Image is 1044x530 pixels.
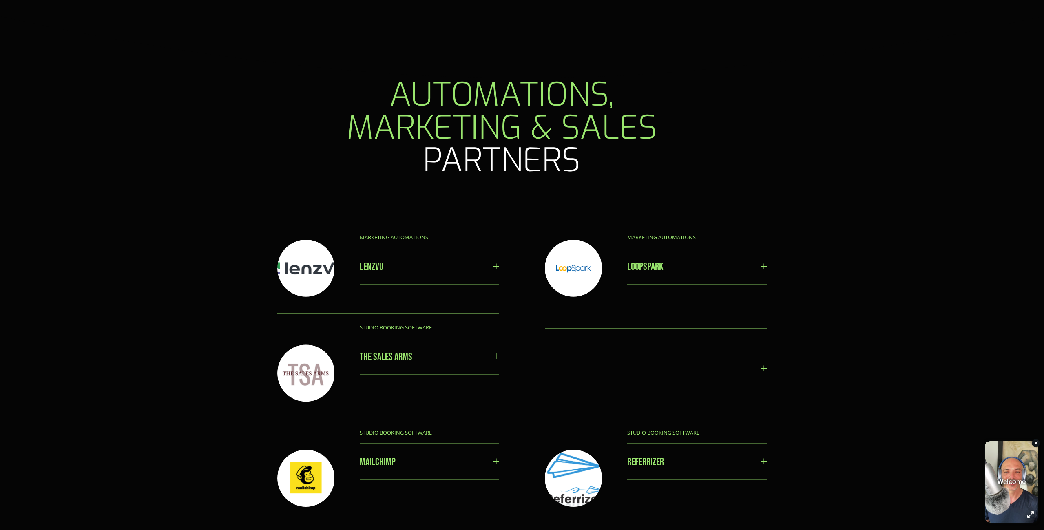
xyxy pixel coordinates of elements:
[360,444,499,479] button: MAILCHIMP
[360,261,493,272] span: LENZVU
[627,261,761,272] span: LOOPSPARK
[318,78,685,177] h1: AUTOMATIONS, MARKETING & Sales
[627,444,767,479] button: REFERRIZER
[360,351,493,362] span: THE SALES ARMS
[360,428,458,437] p: STUDIO BOOKING SOFTWARE
[423,139,580,182] span: partners
[360,248,499,284] button: LENZVU
[627,456,761,467] span: REFERRIZER
[360,323,458,332] p: STUDIO BOOKING SOFTWARE
[627,233,725,242] p: MARKETING AUTOMATIONS
[627,428,725,437] p: STUDIO BOOKING SOFTWARE
[980,437,1042,528] iframe: chipbot-button-iframe
[360,338,499,374] button: THE SALES ARMS
[627,248,767,284] button: LOOPSPARK
[360,456,493,467] span: MAILCHIMP
[360,233,458,242] p: MARKETING AUTOMATIONS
